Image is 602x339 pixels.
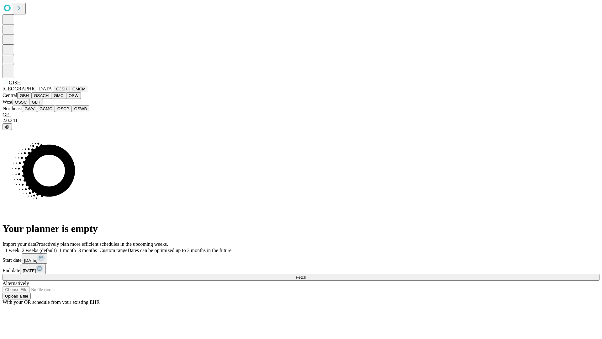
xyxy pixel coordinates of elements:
[3,241,36,247] span: Import your data
[3,112,599,118] div: GEI
[24,258,37,263] span: [DATE]
[3,93,17,98] span: Central
[23,268,36,273] span: [DATE]
[3,281,29,286] span: Alternatively
[20,264,46,274] button: [DATE]
[3,223,599,234] h1: Your planner is empty
[3,274,599,281] button: Fetch
[29,99,43,105] button: GLH
[37,105,55,112] button: GCMC
[99,248,127,253] span: Custom range
[3,293,31,299] button: Upload a file
[128,248,233,253] span: Dates can be optimized up to 3 months in the future.
[59,248,76,253] span: 1 month
[51,92,66,99] button: GMC
[70,86,88,92] button: GMCM
[3,253,599,264] div: Start date
[17,92,31,99] button: GBH
[9,80,21,85] span: GJSH
[22,248,57,253] span: 2 weeks (default)
[36,241,168,247] span: Proactively plan more efficient schedules in the upcoming weeks.
[55,105,72,112] button: OSCP
[22,253,47,264] button: [DATE]
[22,105,37,112] button: GWV
[3,299,100,305] span: With your OR schedule from your existing EHR
[3,99,13,105] span: West
[3,123,12,130] button: @
[78,248,97,253] span: 3 months
[5,248,19,253] span: 1 week
[72,105,90,112] button: GSWB
[13,99,29,105] button: OSSC
[3,264,599,274] div: End date
[296,275,306,280] span: Fetch
[3,86,54,91] span: [GEOGRAPHIC_DATA]
[31,92,51,99] button: GSACH
[66,92,81,99] button: OSW
[3,106,22,111] span: Northeast
[3,118,599,123] div: 2.0.241
[5,124,9,129] span: @
[54,86,70,92] button: GJSH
